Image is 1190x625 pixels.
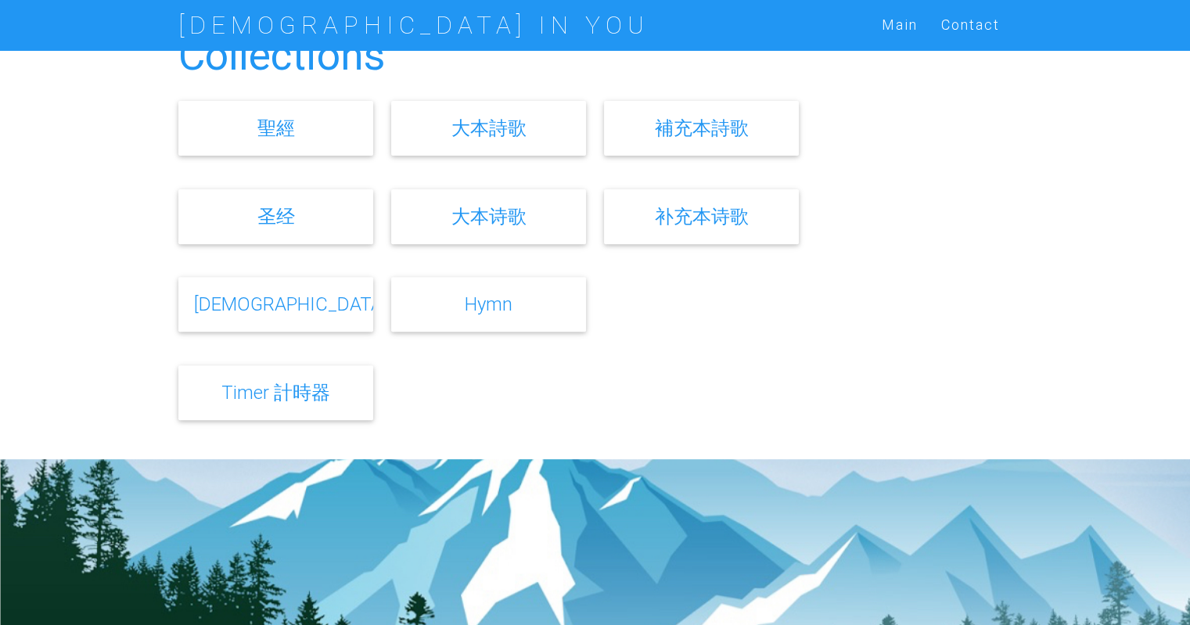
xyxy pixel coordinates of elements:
a: 圣经 [257,205,295,228]
a: 大本诗歌 [451,205,527,228]
a: 大本詩歌 [451,117,527,139]
a: 補充本詩歌 [654,117,748,139]
a: Hymn [465,293,512,315]
a: [DEMOGRAPHIC_DATA] [194,293,387,315]
a: Timer 計時器 [221,381,330,404]
a: 补充本诗歌 [654,205,748,228]
h2: Collections [178,33,1012,79]
iframe: Chat [1123,555,1178,613]
a: 聖經 [257,117,295,139]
